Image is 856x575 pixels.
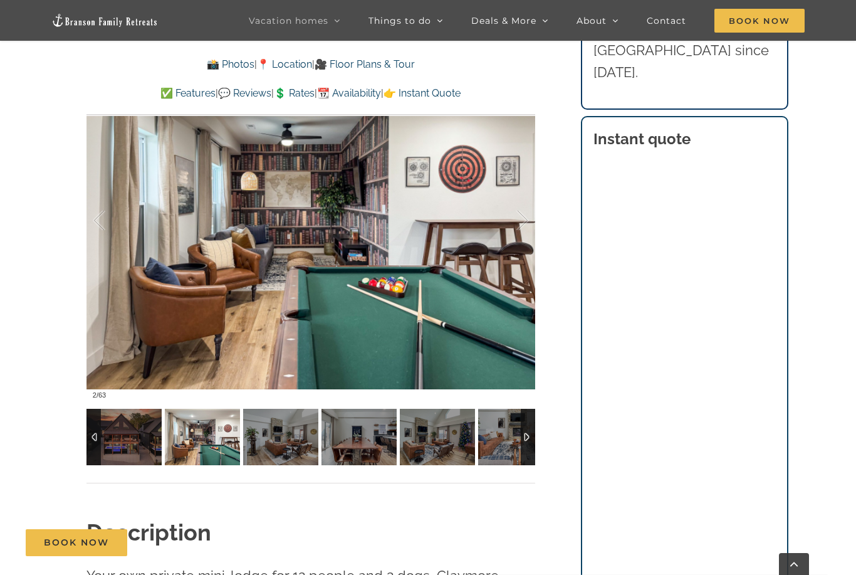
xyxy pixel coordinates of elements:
img: Claymore-Cottage-lake-view-pool-vacation-rental-1118-scaled.jpg-nggid041120-ngg0dyn-120x90-00f0w0... [478,409,553,465]
strong: Instant quote [593,130,691,148]
img: Claymore-Cottage-Rocky-Shores-summer-2023-1105-Edit-scaled.jpg-nggid041514-ngg0dyn-120x90-00f0w01... [86,409,162,465]
span: Contact [647,16,686,25]
img: Branson Family Retreats Logo [51,13,158,28]
img: Claymore-Cottage-at-Table-Rock-Lake-Branson-Missouri-1404-scaled.jpg-nggid041800-ngg0dyn-120x90-0... [400,409,475,465]
p: | | [86,56,535,73]
a: 📸 Photos [207,58,254,70]
a: 💲 Rates [274,87,315,99]
span: About [577,16,607,25]
a: ✅ Features [160,87,216,99]
strong: Description [86,519,211,546]
a: 📍 Location [257,58,312,70]
a: 💬 Reviews [218,87,271,99]
p: | | | | [86,85,535,102]
span: Deals & More [471,16,536,25]
img: Claymore-Cottage-at-Table-Rock-Lake-Branson-Missouri-1414-scaled.jpg-nggid041804-ngg0dyn-120x90-0... [165,409,240,465]
a: 📆 Availability [317,87,381,99]
a: 👉 Instant Quote [384,87,461,99]
a: Book Now [26,529,127,556]
a: 🎥 Floor Plans & Tour [315,58,415,70]
img: Claymore-Cottage-lake-view-pool-vacation-rental-1121-scaled.jpg-nggid041123-ngg0dyn-120x90-00f0w0... [321,409,397,465]
span: Book Now [714,9,805,33]
span: Vacation homes [249,16,328,25]
img: Claymore-Cottage-lake-view-pool-vacation-rental-1117-scaled.jpg-nggid041119-ngg0dyn-120x90-00f0w0... [243,409,318,465]
span: Book Now [44,537,109,548]
span: Things to do [368,16,431,25]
